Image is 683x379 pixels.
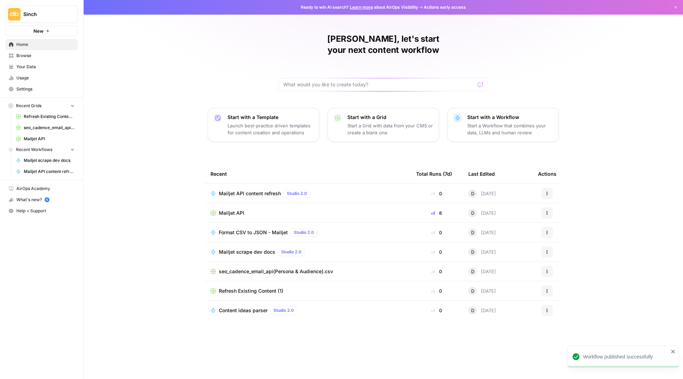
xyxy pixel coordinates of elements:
[471,229,474,236] span: D
[416,287,457,294] div: 0
[6,205,78,216] button: Help + Support
[6,144,78,155] button: Recent Workflows
[6,183,78,194] a: AirOps Academy
[210,248,405,256] a: Mailjet scrape dev docsStudio 2.0
[468,209,496,217] div: [DATE]
[210,228,405,237] a: Format CSV to JSON - MailjetStudio 2.0
[274,307,294,314] span: Studio 2.0
[294,229,314,236] span: Studio 2.0
[281,249,301,255] span: Studio 2.0
[416,190,457,197] div: 0
[45,197,49,202] a: 5
[468,248,496,256] div: [DATE]
[16,75,75,81] span: Usage
[471,248,474,255] span: D
[471,268,474,275] span: D
[6,72,78,84] a: Usage
[210,164,405,183] div: Recent
[24,136,75,142] span: Mailjet API
[6,50,78,61] a: Browse
[33,27,44,34] span: New
[16,86,75,92] span: Settings
[350,5,373,10] a: Learn more
[8,8,21,21] img: Sinch Logo
[347,122,433,136] p: Start a Grid with data from your CMS or create a blank one
[468,189,496,198] div: [DATE]
[13,122,78,133] a: seo_cadence_email_api(Persona & Audience).csv
[16,64,75,70] span: Your Data
[13,155,78,166] a: Mailjet scrape dev docs
[24,157,75,164] span: Mailjet scrape dev docs
[6,195,77,205] div: What's new?
[468,306,496,315] div: [DATE]
[583,353,669,360] div: Workflow published successfully
[416,268,457,275] div: 0
[219,248,275,255] span: Mailjet scrape dev docs
[16,103,41,109] span: Recent Grids
[219,287,283,294] span: Refresh Existing Content (1)
[6,194,78,205] button: What's new? 5
[6,39,78,50] a: Home
[24,125,75,131] span: seo_cadence_email_api(Persona & Audience).csv
[210,306,405,315] a: Content ideas parserStudio 2.0
[671,349,676,354] button: close
[287,190,307,197] span: Studio 2.0
[228,114,313,121] p: Start with a Template
[210,189,405,198] a: Mailjet API content refreshStudio 2.0
[16,53,75,59] span: Browse
[24,168,75,175] span: Mailjet API content refresh
[468,267,496,276] div: [DATE]
[416,307,457,314] div: 0
[416,164,452,183] div: Total Runs (7d)
[6,26,78,36] button: New
[16,147,52,153] span: Recent Workflows
[219,210,244,216] span: Mailjet API
[219,229,288,236] span: Format CSV to JSON - Mailjet
[13,166,78,177] a: Mailjet API content refresh
[471,307,474,314] span: D
[447,108,559,142] button: Start with a WorkflowStart a Workflow that combines your data, LLMs and human review
[16,208,75,214] span: Help + Support
[219,307,268,314] span: Content ideas parser
[46,198,48,202] text: 5
[23,11,66,18] span: Sinch
[210,210,405,216] a: Mailjet API
[416,210,457,216] div: 8
[468,164,495,183] div: Last Edited
[467,122,553,136] p: Start a Workflow that combines your data, LLMs and human review
[468,228,496,237] div: [DATE]
[219,268,333,275] span: seo_cadence_email_api(Persona & Audience).csv
[13,133,78,144] a: Mailjet API
[6,6,78,23] button: Workspace: Sinch
[347,114,433,121] p: Start with a Grid
[328,108,439,142] button: Start with a GridStart a Grid with data from your CMS or create a blank one
[210,268,405,275] a: seo_cadence_email_api(Persona & Audience).csv
[219,190,281,197] span: Mailjet API content refresh
[279,33,488,56] h1: [PERSON_NAME], let's start your next content workflow
[210,287,405,294] a: Refresh Existing Content (1)
[6,84,78,95] a: Settings
[416,248,457,255] div: 0
[468,287,496,295] div: [DATE]
[416,229,457,236] div: 0
[538,164,557,183] div: Actions
[301,4,418,10] span: Ready to win AI search? about AirOps Visibility
[424,4,466,10] span: Actions early access
[471,190,474,197] span: D
[208,108,319,142] button: Start with a TemplateLaunch best-practice driven templates for content creation and operations
[228,122,313,136] p: Launch best-practice driven templates for content creation and operations
[24,113,75,120] span: Refresh Existing Content (1)
[467,114,553,121] p: Start with a Workflow
[283,81,475,88] input: What would you like to create today?
[6,101,78,111] button: Recent Grids
[16,185,75,192] span: AirOps Academy
[471,287,474,294] span: D
[13,111,78,122] a: Refresh Existing Content (1)
[471,210,474,216] span: D
[16,41,75,48] span: Home
[6,61,78,72] a: Your Data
